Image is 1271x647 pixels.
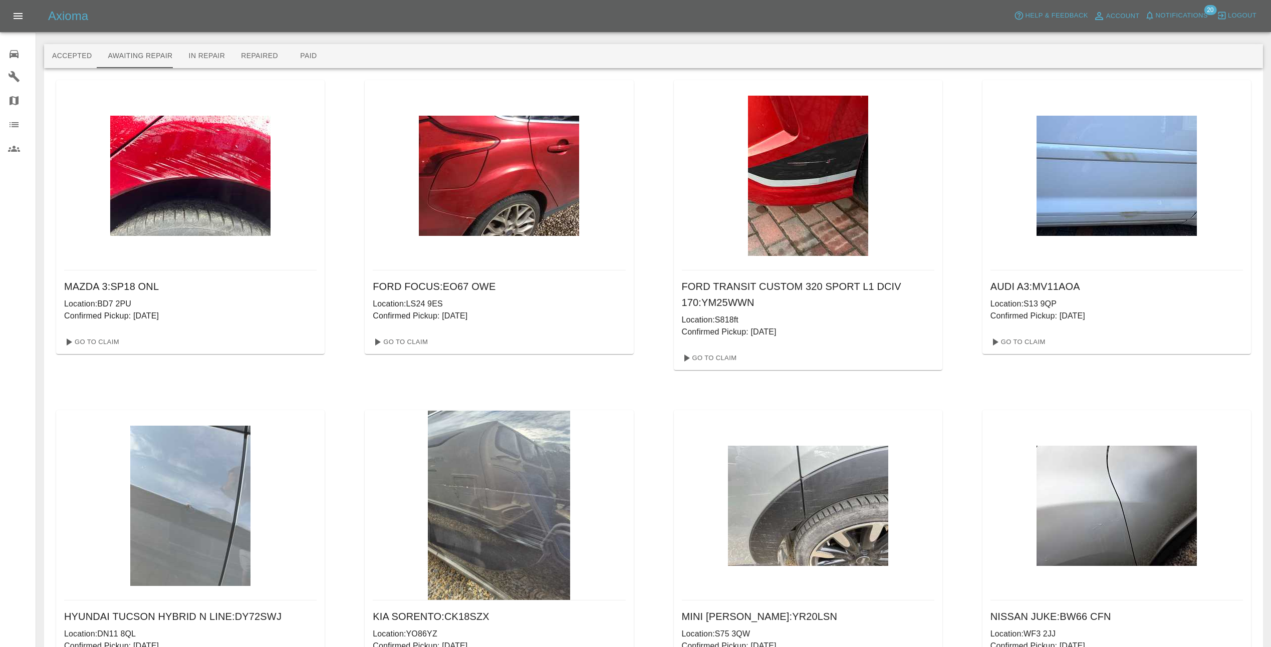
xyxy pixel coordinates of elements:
p: Location: S818ft [682,314,934,326]
h6: MINI [PERSON_NAME] : YR20LSN [682,608,934,624]
button: Help & Feedback [1011,8,1090,24]
span: Help & Feedback [1025,10,1088,22]
p: Confirmed Pickup: [DATE] [64,310,317,322]
a: Account [1091,8,1142,24]
h6: FORD TRANSIT CUSTOM 320 SPORT L1 DCIV 170 : YM25WWN [682,278,934,310]
button: Notifications [1142,8,1210,24]
span: Logout [1228,10,1256,22]
p: Location: S13 9QP [990,298,1243,310]
p: Location: DN11 8QL [64,628,317,640]
a: Go To Claim [678,350,739,366]
button: Awaiting Repair [100,44,180,68]
a: Go To Claim [369,334,430,350]
p: Location: BD7 2PU [64,298,317,310]
span: Notifications [1156,10,1208,22]
p: Location: WF3 2JJ [990,628,1243,640]
button: Paid [286,44,331,68]
a: Go To Claim [986,334,1048,350]
h6: NISSAN JUKE : BW66 CFN [990,608,1243,624]
h6: AUDI A3 : MV11AOA [990,278,1243,294]
button: Repaired [233,44,286,68]
span: Account [1106,11,1140,22]
h6: HYUNDAI TUCSON HYBRID N LINE : DY72SWJ [64,608,317,624]
a: Go To Claim [60,334,122,350]
h6: FORD FOCUS : EO67 OWE [373,278,625,294]
p: Location: LS24 9ES [373,298,625,310]
h6: KIA SORENTO : CK18SZX [373,608,625,624]
p: Confirmed Pickup: [DATE] [990,310,1243,322]
button: Accepted [44,44,100,68]
button: In Repair [181,44,233,68]
p: Confirmed Pickup: [DATE] [682,326,934,338]
p: Confirmed Pickup: [DATE] [373,310,625,322]
button: Logout [1214,8,1259,24]
p: Location: S75 3QW [682,628,934,640]
h6: MAZDA 3 : SP18 ONL [64,278,317,294]
button: Open drawer [6,4,30,28]
span: 20 [1204,5,1216,15]
p: Location: YO86YZ [373,628,625,640]
h5: Axioma [48,8,88,24]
